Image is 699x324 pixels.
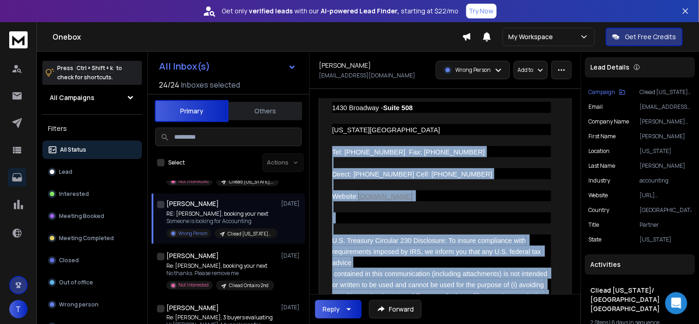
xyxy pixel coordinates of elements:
[159,79,179,90] span: 24 / 24
[591,286,690,313] h1: Cliead [US_STATE]/ [GEOGRAPHIC_DATA] [GEOGRAPHIC_DATA]
[42,295,142,314] button: Wrong person
[589,162,616,170] p: Last Name
[589,133,616,140] p: First Name
[589,103,603,111] p: Email
[640,118,692,125] p: [PERSON_NAME] GOLD and COMPANY, LLP
[369,300,422,318] button: Forward
[222,6,459,16] p: Get only with our starting at $22/mo
[152,57,304,76] button: All Inbox(s)
[332,126,440,134] span: [US_STATE][GEOGRAPHIC_DATA]
[625,32,676,41] p: Get Free Credits
[640,147,692,155] p: [US_STATE]
[228,230,272,237] p: Cliead [US_STATE]/ [GEOGRAPHIC_DATA] [GEOGRAPHIC_DATA]
[589,88,626,96] button: Campaign
[229,101,302,121] button: Others
[589,88,616,96] p: Campaign
[358,193,412,200] a: [DOMAIN_NAME]
[591,63,630,72] p: Lead Details
[42,273,142,292] button: Out of office
[229,283,269,289] p: Cliead Ontairo 2nd
[332,148,485,156] span: Tel: [PHONE_NUMBER] Fax: [PHONE_NUMBER]
[59,235,114,242] p: Meeting Completed
[319,61,371,70] h1: [PERSON_NAME]
[166,270,274,277] p: No thanks. Please remove me
[383,104,413,112] span: Suite 508
[640,221,692,229] p: Partner
[42,229,142,247] button: Meeting Completed
[640,192,692,199] p: [URL][DOMAIN_NAME]
[640,206,692,214] p: [GEOGRAPHIC_DATA]
[166,314,273,322] p: Re: [PERSON_NAME], 3 buyers evaluating
[42,122,142,135] h3: Filters
[178,282,209,289] p: Not Interested
[166,303,219,312] h1: [PERSON_NAME]
[665,292,687,314] div: Open Intercom Messenger
[640,103,692,111] p: [EMAIL_ADDRESS][DOMAIN_NAME]
[168,159,185,166] label: Select
[42,207,142,225] button: Meeting Booked
[166,199,219,208] h1: [PERSON_NAME]
[50,93,94,102] h1: All Campaigns
[229,178,273,185] p: Cliead [US_STATE], [US_STATE], [US_STATE] and [US_STATE]
[59,301,99,308] p: Wrong person
[589,118,629,125] p: Company Name
[332,237,550,322] span: U.S. Treasury Circular 230 Disclosure: To insure compliance with requirements imposed by IRS, we ...
[589,206,610,214] p: Country
[75,63,114,73] span: Ctrl + Shift + k
[42,251,142,270] button: Closed
[9,300,28,318] button: T
[249,6,293,16] strong: verified leads
[42,141,142,159] button: All Status
[159,62,210,71] h1: All Inbox(s)
[178,230,207,237] p: Wrong Person
[589,192,608,199] p: website
[60,146,86,153] p: All Status
[589,147,610,155] p: location
[589,236,602,243] p: State
[509,32,557,41] p: My Workspace
[178,178,209,185] p: Not Interested
[332,193,414,200] span: Website:
[332,104,383,112] span: 1430 Broadway -
[166,262,274,270] p: Re: [PERSON_NAME], booking your next
[42,185,142,203] button: Interested
[181,79,240,90] h3: Inboxes selected
[281,304,302,312] p: [DATE]
[42,88,142,107] button: All Campaigns
[155,100,229,122] button: Primary
[606,28,683,46] button: Get Free Credits
[640,236,692,243] p: [US_STATE]
[281,200,302,207] p: [DATE]
[585,254,695,275] div: Activities
[640,133,692,140] p: [PERSON_NAME]
[469,6,494,16] p: Try Now
[59,257,79,264] p: Closed
[589,221,599,229] p: title
[59,279,93,286] p: Out of office
[166,210,277,218] p: RE: [PERSON_NAME], booking your next
[57,64,122,82] p: Press to check for shortcuts.
[319,72,415,79] p: [EMAIL_ADDRESS][DOMAIN_NAME]
[281,252,302,259] p: [DATE]
[518,66,534,74] p: Add to
[315,300,362,318] button: Reply
[323,305,340,314] div: Reply
[640,177,692,184] p: accounting
[42,163,142,181] button: Lead
[59,212,104,220] p: Meeting Booked
[456,66,491,74] p: Wrong Person
[466,4,497,18] button: Try Now
[321,6,399,16] strong: AI-powered Lead Finder,
[640,88,692,96] p: Cliead [US_STATE]/ [GEOGRAPHIC_DATA] [GEOGRAPHIC_DATA]
[53,31,462,42] h1: Onebox
[166,218,277,225] p: Someone is looking for Accounting
[589,177,611,184] p: industry
[166,251,219,260] h1: [PERSON_NAME]
[9,31,28,48] img: logo
[332,171,493,178] span: Direct: [PHONE_NUMBER] Cell: [PHONE_NUMBER]
[59,168,72,176] p: Lead
[640,162,692,170] p: [PERSON_NAME]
